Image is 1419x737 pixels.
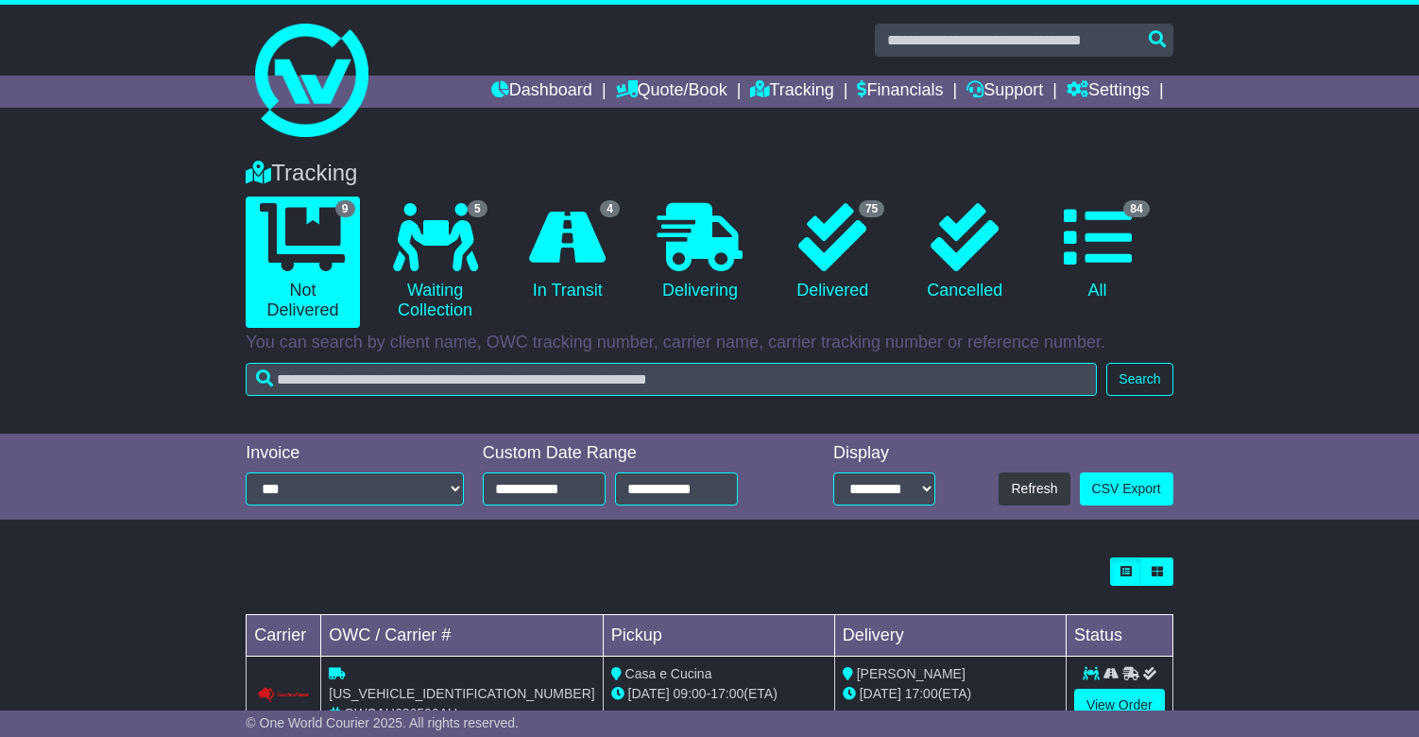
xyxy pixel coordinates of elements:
[246,715,519,730] span: © One World Courier 2025. All rights reserved.
[643,197,757,308] a: Delivering
[710,686,744,701] span: 17:00
[1067,76,1150,108] a: Settings
[628,686,670,701] span: [DATE]
[750,76,833,108] a: Tracking
[246,443,463,464] div: Invoice
[908,197,1021,308] a: Cancelled
[611,684,827,704] div: - (ETA)
[329,686,594,701] span: [US_VEHICLE_IDENTIFICATION_NUMBER]
[1106,363,1172,396] button: Search
[1074,689,1165,722] a: View Order
[859,200,884,217] span: 75
[674,686,707,701] span: 09:00
[600,200,620,217] span: 4
[1040,197,1154,308] a: 84 All
[246,333,1172,353] p: You can search by client name, OWC tracking number, carrier name, carrier tracking number or refe...
[843,684,1058,704] div: (ETA)
[1066,615,1172,657] td: Status
[857,666,966,681] span: [PERSON_NAME]
[1080,472,1173,506] a: CSV Export
[905,686,938,701] span: 17:00
[257,687,310,704] img: Couriers_Please.png
[321,615,603,657] td: OWC / Carrier #
[236,160,1182,187] div: Tracking
[833,443,935,464] div: Display
[834,615,1066,657] td: Delivery
[468,200,487,217] span: 5
[379,197,492,328] a: 5 Waiting Collection
[483,443,779,464] div: Custom Date Range
[616,76,727,108] a: Quote/Book
[776,197,889,308] a: 75 Delivered
[603,615,834,657] td: Pickup
[860,686,901,701] span: [DATE]
[344,706,457,721] span: OWCAU636506AU
[1123,200,1149,217] span: 84
[966,76,1043,108] a: Support
[625,666,712,681] span: Casa e Cucina
[246,197,359,328] a: 9 Not Delivered
[247,615,321,657] td: Carrier
[335,200,355,217] span: 9
[511,197,624,308] a: 4 In Transit
[857,76,943,108] a: Financials
[491,76,592,108] a: Dashboard
[999,472,1069,506] button: Refresh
